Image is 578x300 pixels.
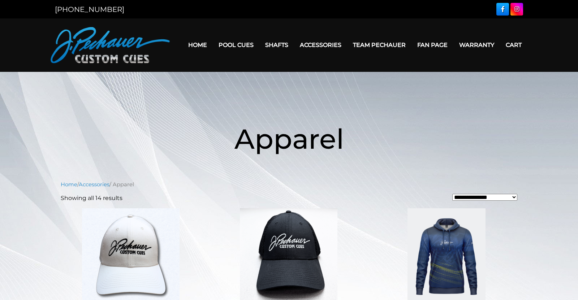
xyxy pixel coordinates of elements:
p: Showing all 14 results [61,194,122,203]
span: Apparel [234,122,344,156]
a: Home [61,181,77,188]
a: Warranty [453,36,500,54]
a: Fan Page [411,36,453,54]
a: Home [182,36,213,54]
a: [PHONE_NUMBER] [55,5,124,14]
a: Shafts [259,36,294,54]
a: Accessories [79,181,109,188]
select: Shop order [452,194,517,201]
nav: Breadcrumb [61,181,517,188]
a: Team Pechauer [347,36,411,54]
a: Accessories [294,36,347,54]
a: Pool Cues [213,36,259,54]
img: Pechauer Custom Cues [51,27,170,63]
a: Cart [500,36,527,54]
